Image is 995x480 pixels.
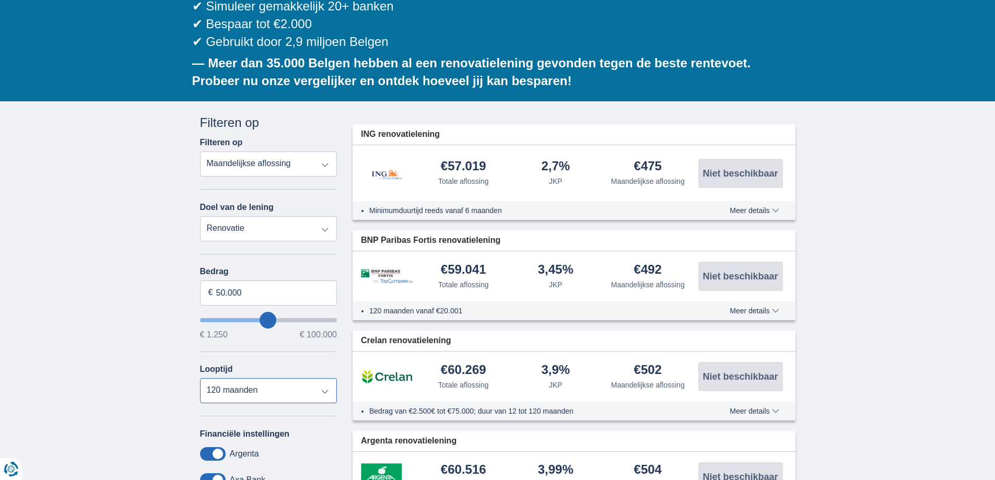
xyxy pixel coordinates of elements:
[200,331,228,339] span: € 1.250
[369,205,692,216] li: Minimumduurtijd reeds vanaf 6 maanden
[369,306,692,316] li: 120 maanden vanaf €20.001
[730,407,779,415] span: Meer details
[703,272,778,281] span: Niet beschikbaar
[441,463,486,477] div: €60.516
[438,380,489,390] div: Totale aflossing
[441,263,486,277] div: €59.041
[634,463,662,477] div: €504
[441,364,486,378] div: €60.269
[722,407,787,415] button: Meer details
[200,318,337,322] input: wantToBorrow
[538,463,573,477] div: 3,99%
[698,262,783,291] button: Niet beschikbaar
[192,56,751,88] b: — Meer dan 35.000 Belgen hebben al een renovatielening gevonden tegen de beste rentevoet. Probeer...
[730,307,779,314] span: Meer details
[634,160,662,174] div: €475
[549,279,563,290] div: JKP
[722,206,787,215] button: Meer details
[438,279,489,290] div: Totale aflossing
[703,372,778,381] span: Niet beschikbaar
[549,176,563,186] div: JKP
[200,365,233,374] label: Looptijd
[698,159,783,188] button: Niet beschikbaar
[361,128,440,141] span: ING renovatielening
[200,138,243,147] label: Filteren op
[722,307,787,315] button: Meer details
[200,203,274,212] label: Doel van de lening
[361,156,413,191] img: product.pl.alt ING
[300,331,337,339] span: € 100.000
[361,364,413,390] img: product.pl.alt Crelan
[361,235,500,247] span: BNP Paribas Fortis renovatielening
[541,364,570,378] div: 3,9%
[369,406,692,416] li: Bedrag van €2.500€ tot €75.000; duur van 12 tot 120 maanden
[730,207,779,214] span: Meer details
[438,176,489,186] div: Totale aflossing
[441,160,486,174] div: €57.019
[634,364,662,378] div: €502
[230,449,259,459] label: Argenta
[698,362,783,391] button: Niet beschikbaar
[538,263,573,277] div: 3,45%
[611,380,685,390] div: Maandelijkse aflossing
[200,114,337,132] div: Filteren op
[549,380,563,390] div: JKP
[361,269,413,284] img: product.pl.alt BNP Paribas Fortis
[611,279,685,290] div: Maandelijkse aflossing
[634,263,662,277] div: €492
[361,435,456,447] span: Argenta renovatielening
[208,287,213,299] span: €
[703,169,778,178] span: Niet beschikbaar
[361,335,451,347] span: Crelan renovatielening
[200,429,290,439] label: Financiële instellingen
[200,267,337,276] label: Bedrag
[541,160,570,174] div: 2,7%
[611,176,685,186] div: Maandelijkse aflossing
